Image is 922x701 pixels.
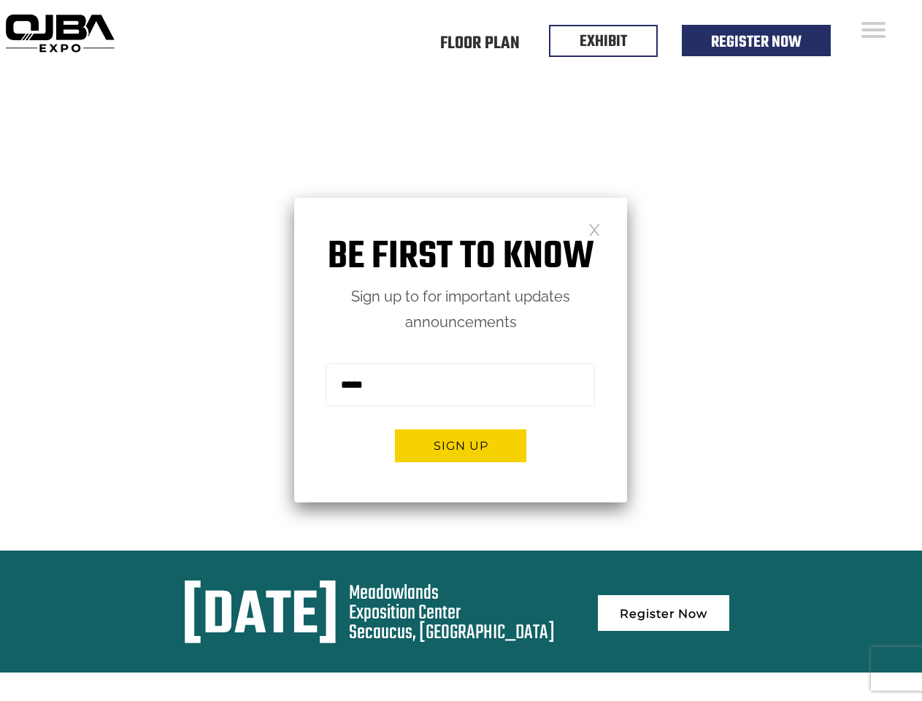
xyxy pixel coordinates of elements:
[294,234,627,280] h1: Be first to know
[182,583,339,651] div: [DATE]
[395,429,526,462] button: Sign up
[711,30,802,55] a: Register Now
[294,284,627,335] p: Sign up to for important updates announcements
[580,29,627,54] a: EXHIBIT
[349,583,555,643] div: Meadowlands Exposition Center Secaucus, [GEOGRAPHIC_DATA]
[588,223,601,235] a: Close
[598,595,729,631] a: Register Now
